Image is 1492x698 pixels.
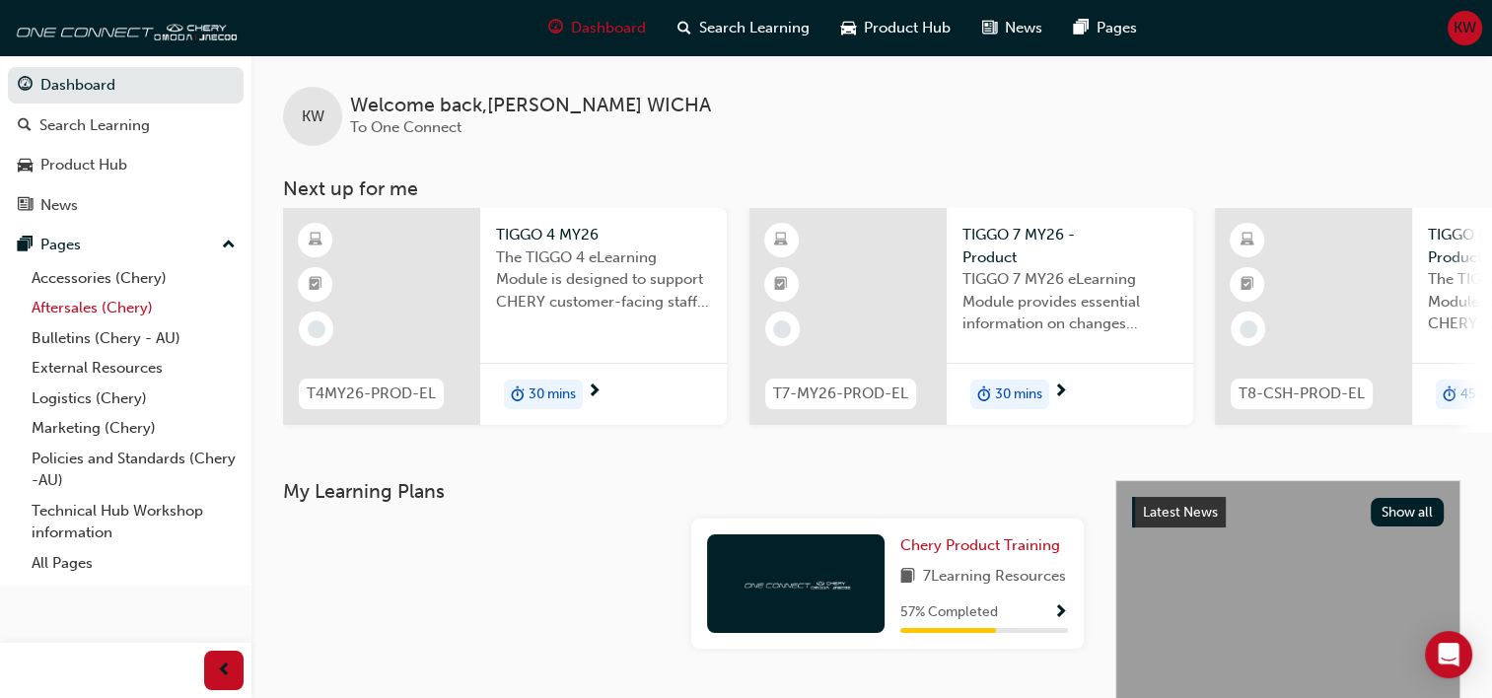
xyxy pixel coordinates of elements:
span: book-icon [900,565,915,590]
a: Technical Hub Workshop information [24,496,244,548]
div: News [40,194,78,217]
span: guage-icon [548,16,563,40]
a: guage-iconDashboard [533,8,662,48]
span: Welcome back , [PERSON_NAME] WICHA [350,95,711,117]
a: Marketing (Chery) [24,413,244,444]
span: booktick-icon [774,272,788,298]
span: news-icon [982,16,997,40]
span: car-icon [18,157,33,174]
span: The TIGGO 4 eLearning Module is designed to support CHERY customer-facing staff with the product ... [496,246,711,314]
span: learningRecordVerb_NONE-icon [1240,320,1257,338]
span: Show Progress [1053,604,1068,622]
a: External Resources [24,353,244,384]
span: learningResourceType_ELEARNING-icon [1241,228,1254,253]
span: Dashboard [571,17,646,39]
span: T7-MY26-PROD-EL [773,383,908,405]
span: duration-icon [977,382,991,407]
a: Chery Product Training [900,534,1068,557]
img: oneconnect [10,8,237,47]
span: KW [302,105,324,128]
span: News [1005,17,1042,39]
div: Search Learning [39,114,150,137]
span: search-icon [677,16,691,40]
h3: Next up for me [251,177,1492,200]
span: learningRecordVerb_NONE-icon [773,320,791,338]
button: KW [1448,11,1482,45]
a: pages-iconPages [1058,8,1153,48]
span: next-icon [587,384,602,401]
div: Product Hub [40,154,127,176]
button: Pages [8,227,244,263]
span: Latest News [1143,504,1218,521]
span: next-icon [1053,384,1068,401]
span: TIGGO 7 MY26 - Product [962,224,1177,268]
span: car-icon [841,16,856,40]
a: Aftersales (Chery) [24,293,244,323]
span: up-icon [222,233,236,258]
span: pages-icon [18,237,33,254]
a: Product Hub [8,147,244,183]
span: duration-icon [511,382,525,407]
a: news-iconNews [966,8,1058,48]
span: learningResourceType_ELEARNING-icon [309,228,322,253]
span: Product Hub [864,17,951,39]
span: Pages [1097,17,1137,39]
span: learningResourceType_ELEARNING-icon [774,228,788,253]
a: News [8,187,244,224]
a: Logistics (Chery) [24,384,244,414]
span: T8-CSH-PROD-EL [1239,383,1365,405]
a: Dashboard [8,67,244,104]
button: Show all [1371,498,1445,526]
span: Chery Product Training [900,536,1060,554]
span: TIGGO 7 MY26 eLearning Module provides essential information on changes introduced with the new M... [962,268,1177,335]
h3: My Learning Plans [283,480,1084,503]
a: T4MY26-PROD-ELTIGGO 4 MY26The TIGGO 4 eLearning Module is designed to support CHERY customer-faci... [283,208,727,425]
a: Accessories (Chery) [24,263,244,294]
span: duration-icon [1443,382,1456,407]
a: Latest NewsShow all [1132,497,1444,528]
button: Show Progress [1053,600,1068,625]
span: 30 mins [529,384,576,406]
a: search-iconSearch Learning [662,8,825,48]
span: pages-icon [1074,16,1089,40]
span: 30 mins [995,384,1042,406]
a: T7-MY26-PROD-ELTIGGO 7 MY26 - ProductTIGGO 7 MY26 eLearning Module provides essential information... [749,208,1193,425]
span: search-icon [18,117,32,135]
span: KW [1454,17,1476,39]
a: Bulletins (Chery - AU) [24,323,244,354]
a: Policies and Standards (Chery -AU) [24,444,244,496]
a: car-iconProduct Hub [825,8,966,48]
span: T4MY26-PROD-EL [307,383,436,405]
span: 7 Learning Resources [923,565,1066,590]
span: learningRecordVerb_NONE-icon [308,320,325,338]
span: guage-icon [18,77,33,95]
span: booktick-icon [309,272,322,298]
a: All Pages [24,548,244,579]
span: Search Learning [699,17,810,39]
div: Open Intercom Messenger [1425,631,1472,678]
span: booktick-icon [1241,272,1254,298]
a: Search Learning [8,107,244,144]
button: DashboardSearch LearningProduct HubNews [8,63,244,227]
span: prev-icon [217,659,232,683]
span: news-icon [18,197,33,215]
span: To One Connect [350,118,462,136]
div: Pages [40,234,81,256]
span: 57 % Completed [900,601,998,624]
img: oneconnect [742,574,850,593]
span: TIGGO 4 MY26 [496,224,711,246]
